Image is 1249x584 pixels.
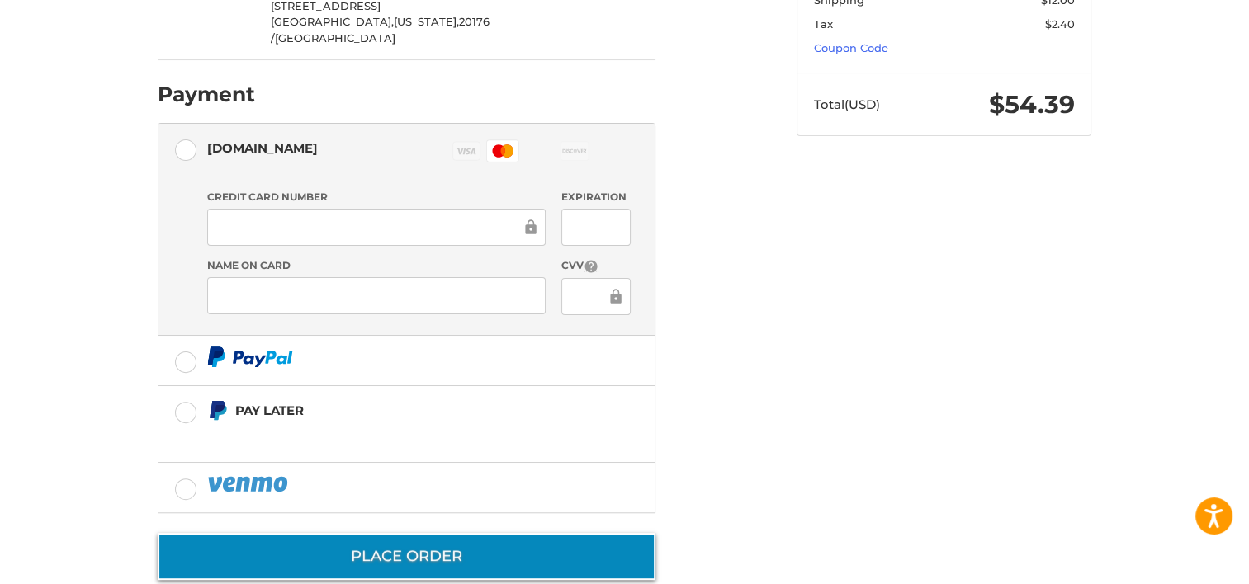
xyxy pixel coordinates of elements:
span: $2.40 [1045,17,1075,31]
span: $54.39 [989,89,1075,120]
span: 20176 / [271,15,490,45]
img: PayPal icon [207,473,291,494]
div: [DOMAIN_NAME] [207,134,318,162]
h2: Payment [158,82,255,107]
span: [US_STATE], [394,15,459,28]
span: [GEOGRAPHIC_DATA], [271,15,394,28]
iframe: PayPal Message 1 [207,428,552,442]
img: Pay Later icon [207,400,228,421]
img: PayPal icon [207,346,293,367]
span: Total (USD) [814,97,880,112]
button: Place Order [158,533,655,580]
span: Tax [814,17,833,31]
label: Expiration [561,190,630,205]
label: CVV [561,258,630,274]
label: Name on Card [207,258,546,273]
a: Coupon Code [814,41,888,54]
div: Pay Later [235,397,551,424]
label: Credit Card Number [207,190,546,205]
span: [GEOGRAPHIC_DATA] [275,31,395,45]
